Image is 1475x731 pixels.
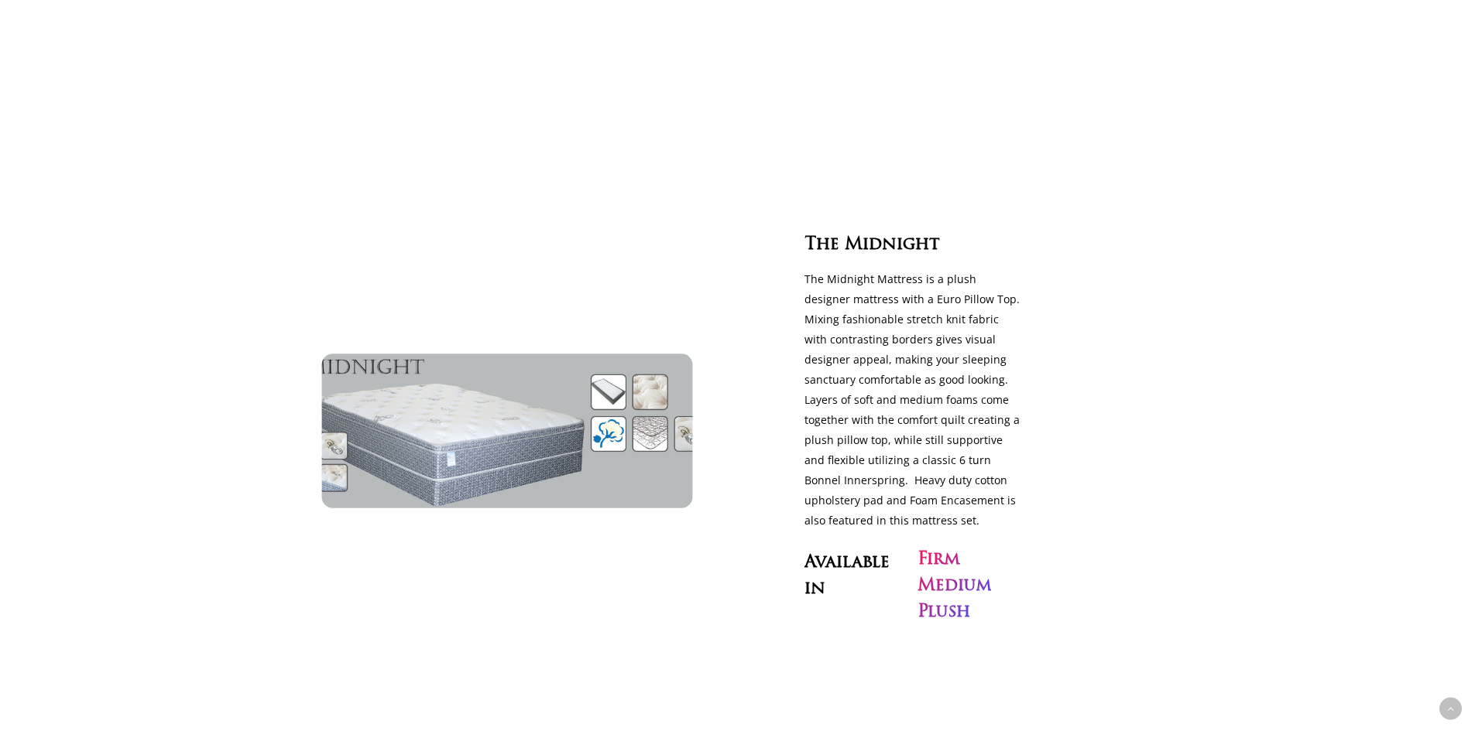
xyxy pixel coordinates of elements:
[804,235,839,255] span: The
[804,579,825,599] span: in
[804,269,1023,531] p: The Midnight Mattress is a plush designer mattress with a Euro Pillow Top. Mixing fashionable str...
[1439,698,1462,720] a: Back to top
[845,235,940,255] span: Midnight
[804,229,1048,255] h3: The Midnight
[804,547,912,599] h3: Available in
[804,553,890,573] span: Available
[918,547,991,626] h3: Firm Medium Plush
